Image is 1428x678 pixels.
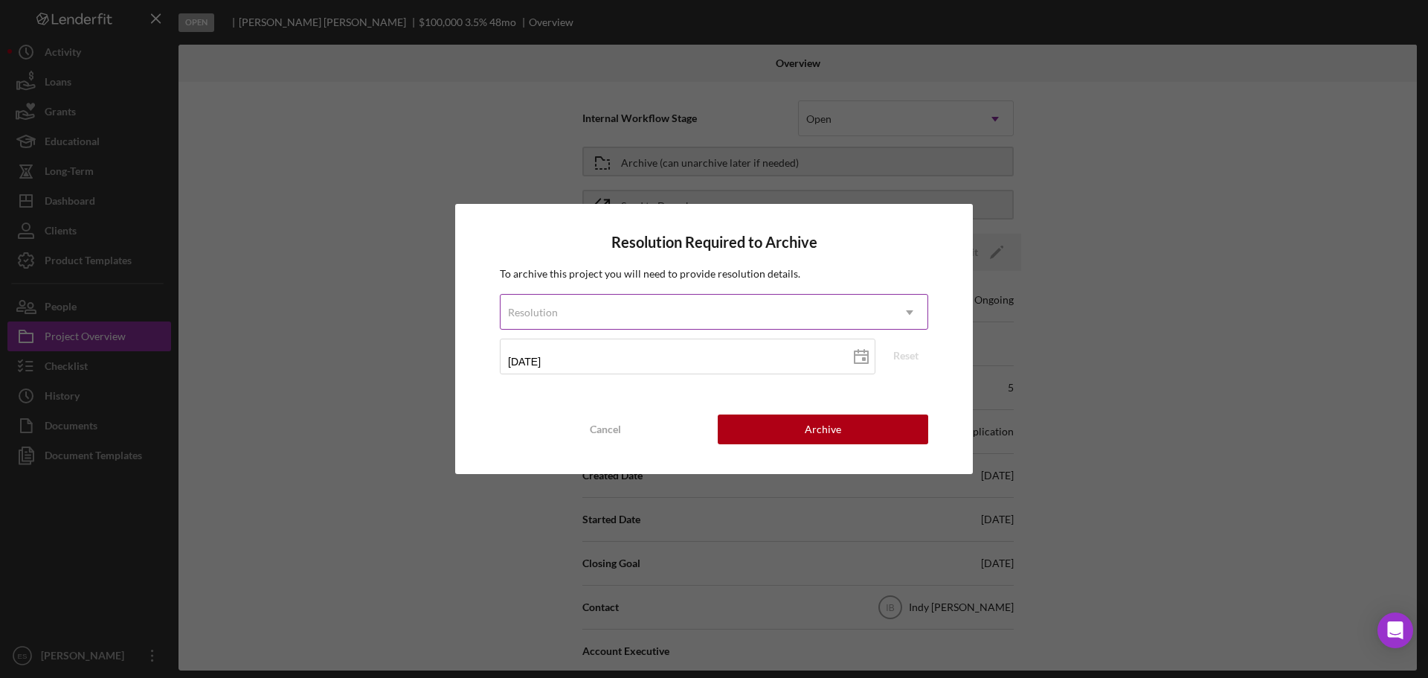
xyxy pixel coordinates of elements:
button: Archive [718,415,928,444]
button: Reset [884,345,928,367]
p: To archive this project you will need to provide resolution details. [500,266,928,282]
div: Resolution [508,307,558,319]
div: Archive [805,415,841,444]
div: Reset [893,345,919,367]
h4: Resolution Required to Archive [500,234,928,251]
div: Open Intercom Messenger [1377,613,1413,648]
button: Cancel [500,415,710,444]
div: Cancel [590,415,621,444]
